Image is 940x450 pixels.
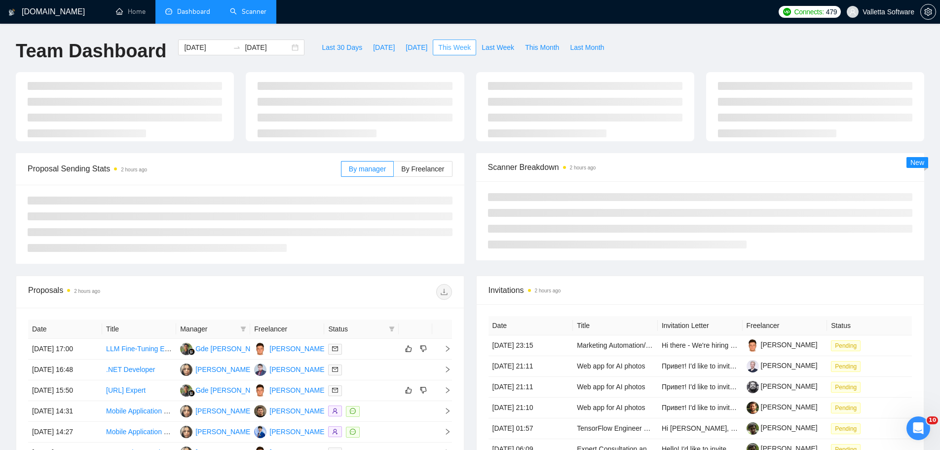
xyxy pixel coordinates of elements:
img: c1i1uGg5H7QUH61k5vEFmrCCw2oKr7wQuOGc-XIS7mT60rILUZP1kJL_5PjNNGFdjG [747,422,759,435]
a: DC[PERSON_NAME] [254,344,326,352]
td: [DATE] 16:48 [28,360,102,380]
td: Web app for AI photos [573,398,658,418]
span: Dashboard [177,7,210,16]
th: Freelancer [250,320,324,339]
a: Pending [831,404,865,411]
span: This Month [525,42,559,53]
span: filter [238,322,248,336]
span: Proposal Sending Stats [28,163,341,175]
span: right [436,366,451,373]
th: Invitation Letter [658,316,743,335]
span: user [849,8,856,15]
img: GK [180,343,192,355]
img: VS [180,364,192,376]
img: c14iPewxKU0YDVecBa14Cx72fcudNQZw5zQZF-MxEnmATj07yTdZXkQ65ue0A_Htpc [747,360,759,372]
span: right [436,387,451,394]
span: Status [328,324,384,334]
button: like [403,343,414,355]
th: Manager [176,320,250,339]
img: c1Zu4IbFbQEgG1_TGtQ3H31-sKhpRxNVvFbvvtAXfJ0q7mccki0n67xT_3g1j1Y0Kd [747,339,759,352]
button: Last 30 Days [316,40,368,55]
span: mail [332,367,338,372]
img: logo [8,4,15,20]
a: Pending [831,383,865,391]
span: swap-right [233,43,241,51]
td: LLM Fine-Tuning Engineer (Dutch/English, Restaurant Domain, Tool-Calling) [102,339,176,360]
a: [URL] Expert [106,386,146,394]
span: Connects: [794,6,824,17]
img: gigradar-bm.png [188,348,195,355]
a: .NET Developer [106,366,155,373]
td: Web app for AI photos [573,377,658,398]
img: DC [254,384,266,397]
a: DC[PERSON_NAME] [254,386,326,394]
iframe: Intercom live chat [906,416,930,440]
td: TensorFlow Engineer Needed to Train and Export Model to Core ML [573,418,658,439]
td: Smartlead.ai Expert [102,380,176,401]
td: [DATE] 14:31 [28,401,102,422]
button: dislike [417,343,429,355]
a: VS[PERSON_NAME] [180,365,252,373]
div: [PERSON_NAME] [195,364,252,375]
div: [PERSON_NAME] [269,406,326,416]
span: Scanner Breakdown [488,161,913,173]
a: [PERSON_NAME] [747,362,818,369]
a: Web app for AI photos [577,404,645,411]
div: [PERSON_NAME] [269,343,326,354]
span: dislike [420,345,427,353]
button: setting [920,4,936,20]
span: user-add [332,408,338,414]
input: End date [245,42,290,53]
span: filter [387,322,397,336]
td: [DATE] 15:50 [28,380,102,401]
div: Proposals [28,284,240,300]
td: Mobile Application Developer for iOS and Android [102,422,176,443]
img: AC [254,426,266,438]
div: Gde [PERSON_NAME] [195,385,267,396]
span: Pending [831,361,861,372]
td: [DATE] 01:57 [489,418,573,439]
button: Last Week [476,40,520,55]
span: dislike [420,386,427,394]
td: [DATE] 21:11 [489,356,573,377]
span: [DATE] [406,42,427,53]
button: dislike [417,384,429,396]
a: [PERSON_NAME] [747,424,818,432]
span: filter [240,326,246,332]
a: Web app for AI photos [577,383,645,391]
span: right [436,345,451,352]
img: VS [180,426,192,438]
a: NB[PERSON_NAME] [254,407,326,414]
a: Marketing Automation/Integration Project [577,341,702,349]
td: Web app for AI photos [573,356,658,377]
time: 2 hours ago [570,165,596,170]
a: TensorFlow Engineer Needed to Train and Export Model to Core ML [577,424,785,432]
span: mail [332,387,338,393]
a: Pending [831,341,865,349]
td: [DATE] 17:00 [28,339,102,360]
span: Pending [831,403,861,413]
a: Pending [831,362,865,370]
span: to [233,43,241,51]
a: setting [920,8,936,16]
img: GK [180,384,192,397]
span: Last Week [482,42,514,53]
time: 2 hours ago [74,288,100,294]
a: GKGde [PERSON_NAME] [180,344,267,352]
span: message [350,429,356,435]
a: Mobile Application Developer for iOS and Android [106,407,258,415]
a: [PERSON_NAME] [747,382,818,390]
span: New [910,159,924,166]
span: dashboard [165,8,172,15]
time: 2 hours ago [535,288,561,293]
span: Invitations [489,284,912,296]
a: Mobile Application Developer for iOS and Android [106,428,258,436]
th: Status [827,316,912,335]
td: [DATE] 23:15 [489,335,573,356]
span: Pending [831,340,861,351]
img: c1dSPd6ygLdoqtQUeaS_DCGK6p0xBwDBAQmtcZR-ar62TYiKkthoTdL0XwPTI9pyI5 [747,402,759,414]
span: [DATE] [373,42,395,53]
img: NB [254,405,266,417]
span: Manager [180,324,236,334]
